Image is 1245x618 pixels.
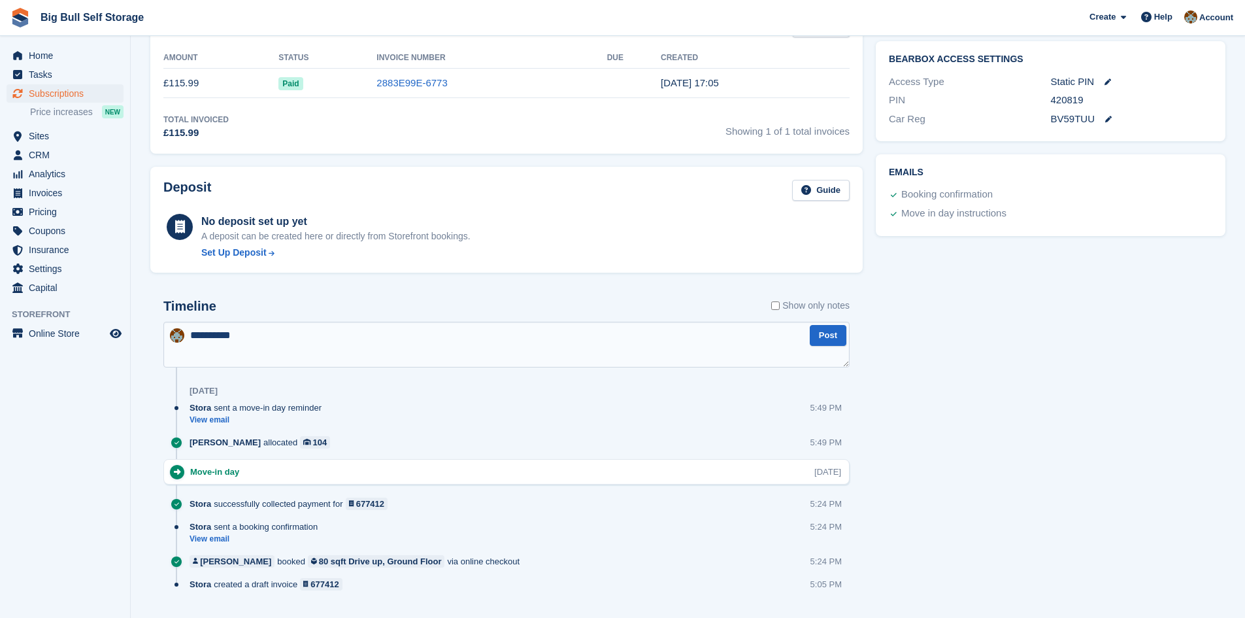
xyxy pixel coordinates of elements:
span: Stora [190,498,211,510]
div: [DATE] [190,386,218,396]
a: 104 [300,436,330,449]
div: 677412 [310,578,339,591]
a: menu [7,279,124,297]
div: BV59TUU [1051,112,1212,127]
input: Show only notes [771,299,780,313]
h2: BearBox Access Settings [889,54,1212,65]
h2: Deposit [163,180,211,201]
div: sent a booking confirmation [190,521,324,533]
h2: Emails [889,167,1212,178]
div: Access Type [889,75,1050,90]
label: Show only notes [771,299,850,313]
div: No deposit set up yet [201,214,471,230]
span: Settings [29,260,107,278]
div: 5:24 PM [810,498,842,510]
button: Post [810,325,846,347]
div: 5:49 PM [810,436,842,449]
th: Created [661,48,850,69]
a: 80 sqft Drive up, Ground Floor [308,555,445,568]
span: Account [1199,11,1233,24]
div: 5:05 PM [810,578,842,591]
div: sent a move-in day reminder [190,402,328,414]
div: 677412 [356,498,384,510]
th: Invoice Number [376,48,606,69]
a: menu [7,241,124,259]
a: Set Up Deposit [201,246,471,260]
div: [PERSON_NAME] [200,555,271,568]
img: Mike Llewellen Palmer [170,328,184,343]
a: menu [7,84,124,103]
th: Amount [163,48,278,69]
td: £115.99 [163,69,278,98]
a: menu [7,184,124,202]
a: menu [7,127,124,145]
th: Status [278,48,376,69]
span: Coupons [29,222,107,240]
div: 80 sqft Drive up, Ground Floor [319,555,442,568]
div: 5:24 PM [810,521,842,533]
a: menu [7,260,124,278]
a: 677412 [300,578,342,591]
span: Analytics [29,165,107,183]
div: Move-in day [190,466,246,478]
a: View email [190,534,324,545]
h2: Timeline [163,299,216,314]
span: Tasks [29,65,107,84]
a: menu [7,65,124,84]
a: Guide [792,180,850,201]
span: Create [1089,10,1116,24]
a: menu [7,165,124,183]
span: Subscriptions [29,84,107,103]
a: menu [7,146,124,164]
a: 2883E99E-6773 [376,77,447,88]
div: 104 [313,436,327,449]
a: menu [7,203,124,221]
a: Big Bull Self Storage [35,7,149,28]
div: £115.99 [163,126,229,141]
img: Mike Llewellen Palmer [1184,10,1197,24]
a: 677412 [346,498,388,510]
div: allocated [190,436,337,449]
span: Capital [29,279,107,297]
span: Invoices [29,184,107,202]
span: Help [1154,10,1172,24]
div: Total Invoiced [163,114,229,126]
span: CRM [29,146,107,164]
div: booked via online checkout [190,555,526,568]
p: A deposit can be created here or directly from Storefront bookings. [201,230,471,243]
span: Home [29,46,107,65]
a: [PERSON_NAME] [190,555,274,568]
a: menu [7,324,124,343]
div: created a draft invoice [190,578,349,591]
span: Stora [190,578,211,591]
div: Move in day instructions [901,206,1006,222]
div: [DATE] [814,466,841,478]
span: Stora [190,521,211,533]
span: [PERSON_NAME] [190,436,261,449]
th: Due [607,48,661,69]
span: Sites [29,127,107,145]
div: Static PIN [1051,75,1212,90]
div: 5:49 PM [810,402,842,414]
a: menu [7,222,124,240]
time: 2025-08-05 16:05:09 UTC [661,77,719,88]
div: successfully collected payment for [190,498,394,510]
span: Pricing [29,203,107,221]
div: Booking confirmation [901,187,993,203]
div: Car Reg [889,112,1050,127]
span: Showing 1 of 1 total invoices [725,114,850,141]
div: 420819 [1051,93,1212,108]
span: Stora [190,402,211,414]
div: 5:24 PM [810,555,842,568]
div: PIN [889,93,1050,108]
span: Price increases [30,106,93,118]
div: Set Up Deposit [201,246,267,260]
a: menu [7,46,124,65]
span: Paid [278,77,303,90]
a: Preview store [108,326,124,341]
span: Insurance [29,241,107,259]
span: Storefront [12,308,130,321]
img: stora-icon-8386f47178a22dfd0bd8f6a31ec36ba5ce8667c1dd55bd0f319d3a0aa187defe.svg [10,8,30,27]
div: NEW [102,105,124,118]
a: View email [190,415,328,426]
